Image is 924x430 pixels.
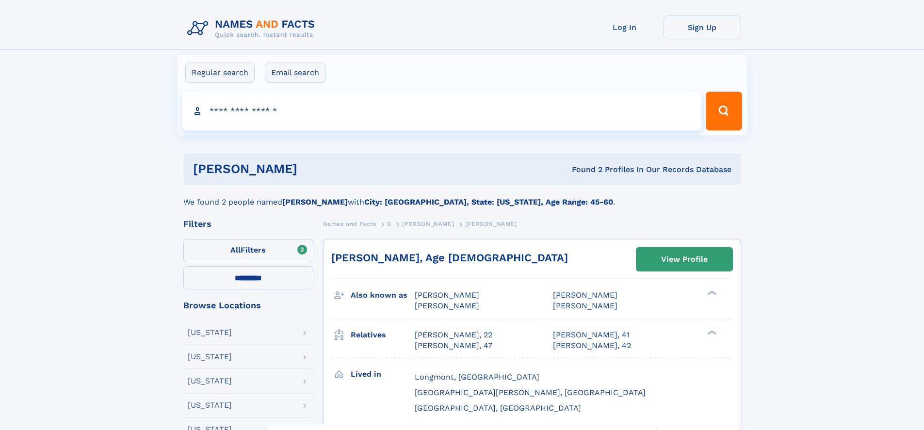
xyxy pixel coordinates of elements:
label: Regular search [185,63,255,83]
a: S [387,218,391,230]
span: All [230,245,241,255]
div: View Profile [661,248,708,271]
div: [US_STATE] [188,353,232,361]
label: Filters [183,239,313,262]
a: Names and Facts [323,218,376,230]
div: ❯ [705,290,717,296]
h3: Lived in [351,366,415,382]
a: [PERSON_NAME], 42 [553,340,631,351]
span: [GEOGRAPHIC_DATA], [GEOGRAPHIC_DATA] [415,403,581,413]
label: Email search [265,63,325,83]
span: Longmont, [GEOGRAPHIC_DATA] [415,372,539,382]
a: Log In [586,16,664,39]
div: We found 2 people named with . [183,185,741,208]
span: [PERSON_NAME] [465,221,517,227]
a: [PERSON_NAME], 41 [553,330,630,340]
span: [PERSON_NAME] [402,221,454,227]
img: Logo Names and Facts [183,16,323,42]
span: [PERSON_NAME] [415,301,479,310]
div: Found 2 Profiles In Our Records Database [435,164,731,175]
span: [PERSON_NAME] [553,290,617,300]
h3: Also known as [351,287,415,303]
a: [PERSON_NAME], Age [DEMOGRAPHIC_DATA] [331,252,568,264]
a: [PERSON_NAME] [402,218,454,230]
a: [PERSON_NAME], 22 [415,330,492,340]
b: [PERSON_NAME] [282,197,348,207]
div: Filters [183,220,313,228]
div: [US_STATE] [188,329,232,336]
span: [PERSON_NAME] [553,301,617,310]
div: Browse Locations [183,301,313,310]
a: View Profile [636,248,732,271]
b: City: [GEOGRAPHIC_DATA], State: [US_STATE], Age Range: 45-60 [364,197,613,207]
div: ❯ [705,329,717,335]
h3: Relatives [351,327,415,343]
div: [US_STATE] [188,401,232,409]
span: [PERSON_NAME] [415,290,479,300]
button: Search Button [706,92,742,130]
span: S [387,221,391,227]
div: [US_STATE] [188,377,232,385]
input: search input [182,92,702,130]
a: [PERSON_NAME], 47 [415,340,492,351]
h1: [PERSON_NAME] [193,163,435,175]
span: [GEOGRAPHIC_DATA][PERSON_NAME], [GEOGRAPHIC_DATA] [415,388,646,397]
a: Sign Up [664,16,741,39]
